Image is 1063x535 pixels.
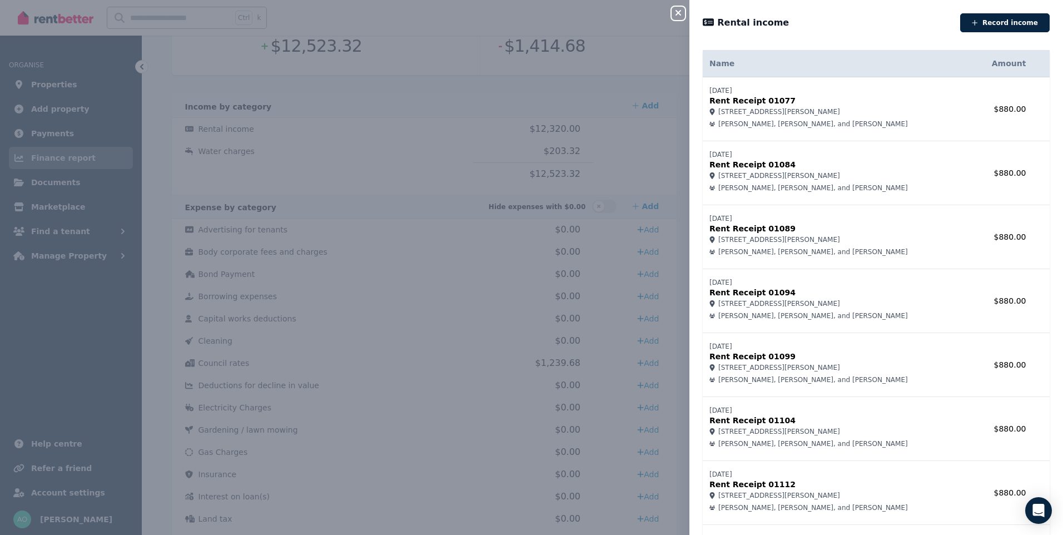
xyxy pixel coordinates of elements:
td: $880.00 [972,205,1032,269]
td: $880.00 [972,461,1032,525]
span: [PERSON_NAME], [PERSON_NAME], and [PERSON_NAME] [718,375,908,384]
th: Name [703,50,972,77]
p: [DATE] [709,470,965,479]
td: $880.00 [972,269,1032,333]
td: $880.00 [972,397,1032,461]
span: [STREET_ADDRESS][PERSON_NAME] [718,171,840,180]
span: [PERSON_NAME], [PERSON_NAME], and [PERSON_NAME] [718,311,908,320]
th: Amount [972,50,1032,77]
p: Rent Receipt 01094 [709,287,965,298]
span: [STREET_ADDRESS][PERSON_NAME] [718,235,840,244]
p: Rent Receipt 01089 [709,223,965,234]
span: [STREET_ADDRESS][PERSON_NAME] [718,107,840,116]
p: Rent Receipt 01077 [709,95,965,106]
p: Rent Receipt 01112 [709,479,965,490]
span: [PERSON_NAME], [PERSON_NAME], and [PERSON_NAME] [718,184,908,192]
span: [STREET_ADDRESS][PERSON_NAME] [718,299,840,308]
p: [DATE] [709,150,965,159]
span: Rental income [717,16,789,29]
p: [DATE] [709,342,965,351]
td: $880.00 [972,77,1032,141]
span: [PERSON_NAME], [PERSON_NAME], and [PERSON_NAME] [718,120,908,128]
span: [PERSON_NAME], [PERSON_NAME], and [PERSON_NAME] [718,503,908,512]
td: $880.00 [972,141,1032,205]
p: [DATE] [709,86,965,95]
span: [STREET_ADDRESS][PERSON_NAME] [718,491,840,500]
div: Open Intercom Messenger [1025,497,1052,524]
p: [DATE] [709,214,965,223]
span: [PERSON_NAME], [PERSON_NAME], and [PERSON_NAME] [718,247,908,256]
p: Rent Receipt 01099 [709,351,965,362]
p: Rent Receipt 01104 [709,415,965,426]
p: Rent Receipt 01084 [709,159,965,170]
p: [DATE] [709,406,965,415]
span: [STREET_ADDRESS][PERSON_NAME] [718,427,840,436]
span: [PERSON_NAME], [PERSON_NAME], and [PERSON_NAME] [718,439,908,448]
td: $880.00 [972,333,1032,397]
button: Record income [960,13,1050,32]
p: [DATE] [709,278,965,287]
span: [STREET_ADDRESS][PERSON_NAME] [718,363,840,372]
